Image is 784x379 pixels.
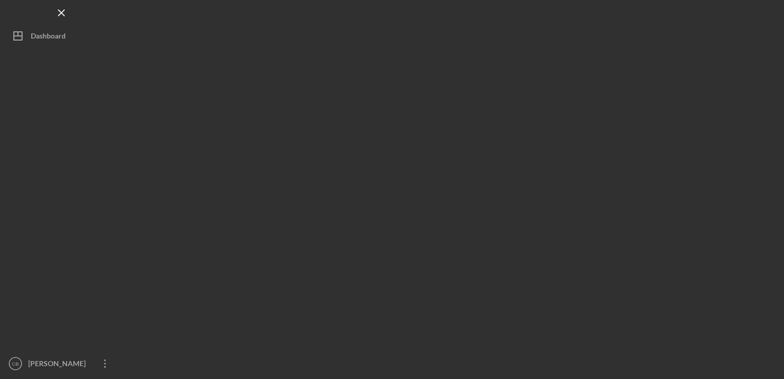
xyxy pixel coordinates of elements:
[31,26,66,49] div: Dashboard
[5,26,118,46] button: Dashboard
[5,353,118,374] button: CB[PERSON_NAME]
[12,361,18,367] text: CB
[26,353,92,376] div: [PERSON_NAME]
